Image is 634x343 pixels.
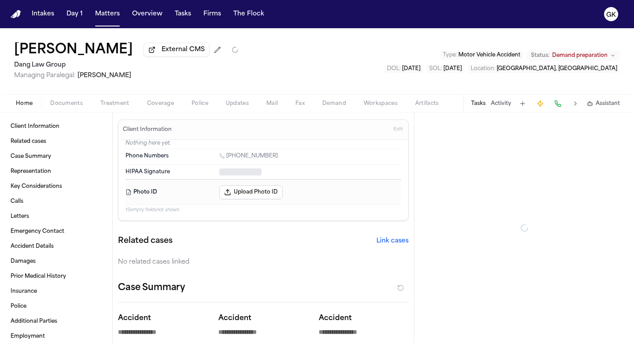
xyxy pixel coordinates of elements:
[7,284,105,298] a: Insurance
[118,235,173,247] h2: Related cases
[391,123,405,137] button: Edit
[7,134,105,149] a: Related cases
[125,207,401,213] p: 15 empty fields not shown.
[295,100,305,107] span: Fax
[415,100,439,107] span: Artifacts
[219,185,283,199] button: Upload Photo ID
[16,100,33,107] span: Home
[226,100,249,107] span: Updates
[230,6,268,22] button: The Flock
[7,254,105,268] a: Damages
[491,100,511,107] button: Activity
[11,10,21,19] a: Home
[387,66,401,71] span: DOL :
[147,100,174,107] span: Coverage
[50,100,83,107] span: Documents
[14,42,133,58] button: Edit matter name
[552,97,564,110] button: Make a Call
[7,314,105,328] a: Additional Parties
[429,66,442,71] span: SOL :
[471,66,495,71] span: Location :
[7,194,105,209] a: Calls
[7,239,105,254] a: Accident Details
[497,66,617,71] span: [GEOGRAPHIC_DATA], [GEOGRAPHIC_DATA]
[7,224,105,239] a: Emergency Contact
[468,64,620,73] button: Edit Location: Austin, TX
[7,209,105,224] a: Letters
[596,100,620,107] span: Assistant
[384,64,423,73] button: Edit DOL: 2025-02-15
[162,45,205,54] span: External CMS
[7,164,105,179] a: Representation
[552,52,608,59] span: Demand preparation
[443,52,457,58] span: Type :
[121,126,173,133] h3: Client Information
[219,153,278,160] a: Call 1 (281) 857-3755
[427,64,464,73] button: Edit SOL: 2027-02-15
[7,119,105,134] a: Client Information
[440,51,523,60] button: Edit Type: Motor Vehicle Accident
[458,52,520,58] span: Motor Vehicle Accident
[200,6,225,22] button: Firms
[534,97,546,110] button: Create Immediate Task
[125,185,214,199] dt: Photo ID
[376,237,409,246] button: Link cases
[118,313,208,324] p: Accident
[7,269,105,283] a: Prior Medical History
[118,258,409,267] div: No related cases linked
[63,6,86,22] button: Day 1
[28,6,58,22] button: Intakes
[77,72,131,79] span: [PERSON_NAME]
[527,50,620,61] button: Change status from Demand preparation
[531,52,549,59] span: Status:
[319,313,409,324] p: Accident
[471,100,486,107] button: Tasks
[125,140,401,149] p: Nothing here yet.
[144,43,210,57] button: External CMS
[402,66,420,71] span: [DATE]
[14,42,133,58] h1: [PERSON_NAME]
[100,100,129,107] span: Treatment
[322,100,346,107] span: Demand
[364,100,398,107] span: Workspaces
[218,313,308,324] p: Accident
[7,179,105,194] a: Key Considerations
[394,127,403,133] span: Edit
[125,153,169,160] span: Phone Numbers
[7,299,105,313] a: Police
[14,60,239,71] h2: Dang Law Group
[192,100,208,107] span: Police
[125,168,214,175] dt: HIPAA Signature
[92,6,123,22] button: Matters
[118,281,185,295] h2: Case Summary
[171,6,195,22] button: Tasks
[516,97,529,110] button: Add Task
[11,10,21,19] img: Finch Logo
[587,100,620,107] button: Assistant
[7,149,105,164] a: Case Summary
[14,72,76,79] span: Managing Paralegal:
[266,100,278,107] span: Mail
[443,66,462,71] span: [DATE]
[129,6,166,22] button: Overview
